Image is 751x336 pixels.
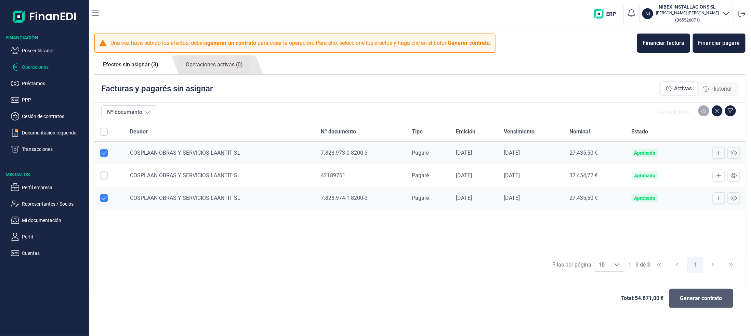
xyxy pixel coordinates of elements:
[456,128,476,136] span: Emisión
[456,172,493,179] div: [DATE]
[570,150,621,156] div: 27.435,50 €
[11,249,86,257] button: Cuentas
[669,257,685,273] button: Previous Page
[412,128,423,136] span: Tipo
[609,258,625,271] div: Choose
[22,249,86,257] p: Cuentas
[11,79,86,88] button: Préstamos
[321,150,368,156] span: 7.828.973-0 8200-3
[634,195,656,201] div: Aprobado
[656,3,719,10] h3: NIBEX INSTALLACIONS SL
[637,34,690,53] button: Financiar factura
[11,216,86,224] button: Mi documentación
[130,172,240,179] span: COSPLAAN OBRAS Y SERVICIOS LAANTIT SL
[130,195,240,201] span: COSPLAAN OBRAS Y SERVICIOS LAANTIT SL
[628,262,650,268] span: 1 - 3 de 3
[642,3,730,24] button: NINIBEX INSTALLACIONS SL[PERSON_NAME] [PERSON_NAME](B65526071)
[22,233,86,241] p: Perfil
[504,195,559,202] div: [DATE]
[94,55,167,74] a: Efectos sin asignar (3)
[651,257,667,273] button: First Page
[643,39,685,47] div: Financiar factura
[100,171,108,180] div: Row Selected null
[22,112,86,120] p: Cesión de contratos
[177,55,251,74] a: Operaciones activas (0)
[705,257,721,273] button: Next Page
[656,10,719,16] p: [PERSON_NAME] [PERSON_NAME]
[504,172,559,179] div: [DATE]
[621,294,664,302] span: Total: 54.871,00 €
[100,194,108,202] div: Row Unselected null
[22,79,86,88] p: Préstamos
[698,82,737,96] div: Historial
[11,63,86,71] button: Operaciones
[207,40,256,46] b: generar un contrato
[101,83,213,94] p: Facturas y pagarés sin asignar
[13,5,77,27] img: Logo de aplicación
[448,40,490,46] b: Generar contrato
[11,200,86,208] button: Representantes / Socios
[687,257,703,273] button: Page 1
[680,294,722,302] span: Generar contrato
[100,149,108,157] div: Row Unselected null
[11,112,86,120] button: Cesión de contratos
[100,128,108,136] div: All items unselected
[11,47,86,55] button: Poseer librador
[594,258,609,271] span: 10
[552,261,591,269] div: Filas por página
[634,173,656,178] div: Aprobado
[504,150,559,156] div: [DATE]
[11,183,86,192] button: Perfil empresa
[660,81,698,96] div: Activas
[632,128,648,136] span: Estado
[101,105,156,119] button: Nº documento
[698,39,740,47] div: Financiar pagaré
[634,150,656,156] div: Aprobado
[412,195,429,201] span: Pagaré
[130,150,240,156] span: COSPLAAN OBRAS Y SERVICIOS LAANTIT SL
[321,128,356,136] span: Nº documento
[22,216,86,224] p: Mi documentación
[11,145,86,153] button: Transacciones
[456,150,493,156] div: [DATE]
[321,195,368,201] span: 7.828.974-1 8200-3
[412,150,429,156] span: Pagaré
[456,195,493,202] div: [DATE]
[412,172,429,179] span: Pagaré
[11,129,86,137] button: Documentación requerida
[22,200,86,208] p: Representantes / Socios
[22,47,86,55] p: Poseer librador
[570,195,621,202] div: 27.435,50 €
[22,96,86,104] p: PPP
[570,128,590,136] span: Nominal
[594,9,621,18] img: erp
[22,183,86,192] p: Perfil empresa
[570,172,621,179] div: 37.454,72 €
[693,34,746,53] button: Financiar pagaré
[11,96,86,104] button: PPP
[130,128,148,136] span: Deudor
[321,172,346,179] span: 42189761
[674,85,692,93] span: Activas
[22,63,86,71] p: Operaciones
[110,39,491,47] p: Una vez haya subido los efectos, deberá para crear la operación. Para ello, seleccione los efecto...
[504,128,535,136] span: Vencimiento
[645,10,650,17] p: NI
[675,17,700,23] small: Copiar cif
[11,233,86,241] button: Perfil
[669,289,733,308] button: Generar contrato
[22,129,86,137] p: Documentación requerida
[22,145,86,153] p: Transacciones
[723,257,739,273] button: Last Page
[712,85,732,93] span: Historial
